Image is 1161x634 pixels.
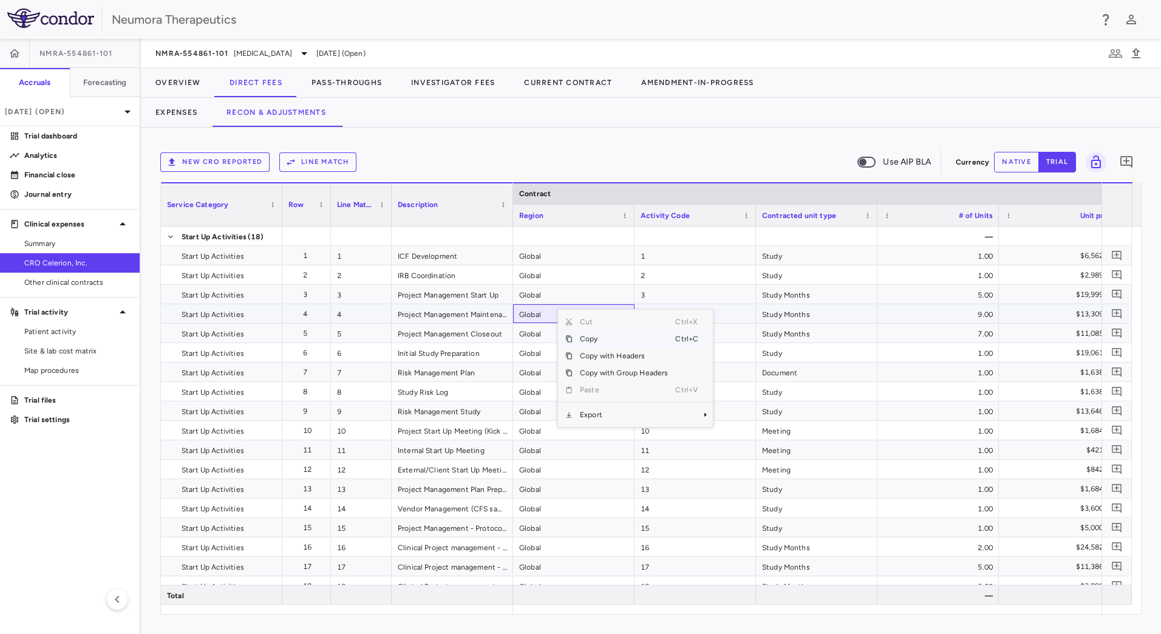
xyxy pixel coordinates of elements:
[331,537,392,556] div: 16
[19,77,50,88] h6: Accruals
[331,421,392,440] div: 10
[877,363,999,381] div: 1.00
[24,169,130,180] p: Financial close
[182,577,244,596] span: Start Up Activities
[331,363,392,381] div: 7
[392,324,513,343] div: Project Management Closeout
[293,479,325,499] div: 13
[756,285,877,304] div: Study Months
[24,395,130,406] p: Trial files
[182,324,244,344] span: Start Up Activities
[293,537,325,557] div: 16
[398,200,438,209] span: Description
[519,189,551,198] span: Contract
[675,330,702,347] span: Ctrl+C
[392,246,513,265] div: ICF Development
[513,460,635,479] div: Global
[331,343,392,362] div: 6
[1010,557,1114,576] div: $11,386.00
[513,324,635,343] div: Global
[635,304,756,323] div: 4
[877,401,999,420] div: 1.00
[877,285,999,304] div: 5.00
[1010,343,1114,363] div: $19,061.64
[24,257,130,268] span: CRO Celerion, Inc.
[635,518,756,537] div: 15
[5,106,120,117] p: [DATE] (Open)
[635,479,756,498] div: 13
[1010,421,1114,440] div: $1,684.80
[756,343,877,362] div: Study
[182,557,244,577] span: Start Up Activities
[234,48,292,59] span: [MEDICAL_DATA]
[331,460,392,479] div: 12
[24,131,130,141] p: Trial dashboard
[1111,502,1123,514] svg: Add comment
[1111,308,1123,319] svg: Add comment
[756,460,877,479] div: Meeting
[331,518,392,537] div: 15
[167,200,228,209] span: Service Category
[513,265,635,284] div: Global
[756,382,877,401] div: Study
[513,537,635,556] div: Global
[1010,265,1114,285] div: $2,989.38
[182,499,244,519] span: Start Up Activities
[756,401,877,420] div: Study
[513,518,635,537] div: Global
[1109,480,1125,497] button: Add comment
[635,537,756,556] div: 16
[756,576,877,595] div: Study Months
[331,576,392,595] div: 18
[635,557,756,576] div: 17
[877,576,999,595] div: 6.00
[1109,267,1125,283] button: Add comment
[756,479,877,498] div: Study
[956,157,989,168] p: Currency
[392,537,513,556] div: Clinical Project management - start-up_external site
[756,265,877,284] div: Study
[877,227,999,245] div: —
[1109,383,1125,400] button: Add comment
[392,557,513,576] div: Clinical Project management - maintenance_external site
[1010,285,1114,304] div: $19,999.20
[1010,246,1114,265] div: $6,562.00
[293,460,325,479] div: 12
[155,49,229,58] span: NMRA‐554861‐101
[762,211,836,220] span: Contracted unit type
[392,285,513,304] div: Project Management Start Up
[877,479,999,498] div: 1.00
[877,518,999,537] div: 1.00
[756,440,877,459] div: Meeting
[293,304,325,324] div: 4
[1010,363,1114,382] div: $1,638.00
[293,440,325,460] div: 11
[756,304,877,323] div: Study Months
[756,557,877,576] div: Study Months
[1111,483,1123,494] svg: Add comment
[1109,286,1125,302] button: Add comment
[182,363,244,383] span: Start Up Activities
[331,401,392,420] div: 9
[877,440,999,459] div: 1.00
[1081,152,1106,172] span: Lock grid
[573,406,675,423] span: Export
[392,499,513,517] div: Vendor Management (CFS sampling)
[877,537,999,556] div: 2.00
[513,576,635,595] div: Global
[279,152,356,172] button: Line Match
[513,499,635,517] div: Global
[1038,152,1076,172] button: trial
[877,421,999,440] div: 1.00
[675,313,702,330] span: Ctrl+X
[288,200,304,209] span: Row
[1111,405,1123,417] svg: Add comment
[182,421,244,441] span: Start Up Activities
[1109,558,1125,574] button: Add comment
[24,346,130,356] span: Site & lab cost matrix
[182,480,244,499] span: Start Up Activities
[635,576,756,595] div: 18
[392,479,513,498] div: Project Management Plan Preparation
[1109,500,1125,516] button: Add comment
[1010,479,1114,499] div: $1,684.80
